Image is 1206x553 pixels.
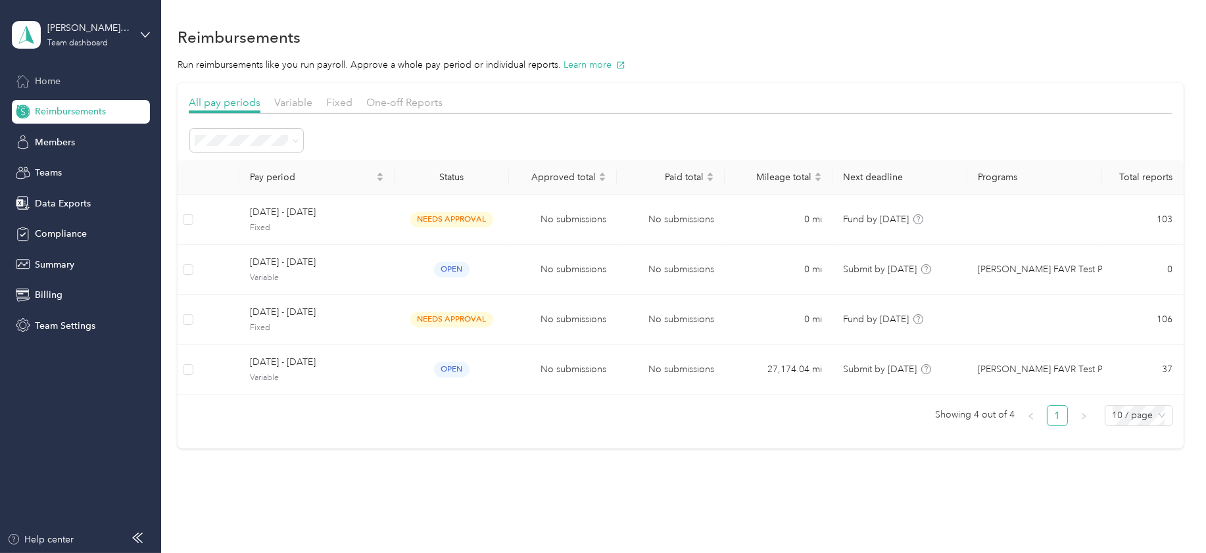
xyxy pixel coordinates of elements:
[978,262,1157,277] span: [PERSON_NAME] FAVR Test Program 2023
[509,160,617,195] th: Approved total
[598,170,606,178] span: caret-up
[1102,345,1183,395] td: 37
[725,295,832,345] td: 0 mi
[274,96,312,108] span: Variable
[1102,245,1183,295] td: 0
[843,214,909,225] span: Fund by [DATE]
[376,170,384,178] span: caret-up
[239,160,395,195] th: Pay period
[434,262,470,277] span: open
[1021,405,1042,426] button: left
[35,227,87,241] span: Compliance
[1027,412,1035,420] span: left
[250,205,384,220] span: [DATE] - [DATE]
[178,58,1184,72] p: Run reimbursements like you run payroll. Approve a whole pay period or individual reports.
[509,345,617,395] td: No submissions
[178,30,301,44] h1: Reimbursements
[1113,406,1165,425] span: 10 / page
[519,172,596,183] span: Approved total
[843,314,909,325] span: Fund by [DATE]
[1105,405,1173,426] div: Page Size
[35,105,106,118] span: Reimbursements
[35,197,91,210] span: Data Exports
[1021,405,1042,426] li: Previous Page
[250,172,374,183] span: Pay period
[617,160,725,195] th: Paid total
[410,312,493,327] span: needs approval
[366,96,443,108] span: One-off Reports
[832,160,967,195] th: Next deadline
[1102,295,1183,345] td: 106
[35,288,62,302] span: Billing
[410,212,493,227] span: needs approval
[1048,406,1067,425] a: 1
[250,322,384,334] span: Fixed
[843,264,917,275] span: Submit by [DATE]
[617,195,725,245] td: No submissions
[509,245,617,295] td: No submissions
[627,172,704,183] span: Paid total
[35,166,62,180] span: Teams
[35,135,75,149] span: Members
[1102,195,1183,245] td: 103
[47,39,108,47] div: Team dashboard
[1047,405,1068,426] li: 1
[617,345,725,395] td: No submissions
[725,245,832,295] td: 0 mi
[434,362,470,377] span: open
[250,255,384,270] span: [DATE] - [DATE]
[936,405,1015,425] span: Showing 4 out of 4
[35,258,74,272] span: Summary
[978,362,1157,377] span: [PERSON_NAME] FAVR Test Program 2023
[7,533,74,546] button: Help center
[617,295,725,345] td: No submissions
[509,195,617,245] td: No submissions
[814,170,822,178] span: caret-up
[617,245,725,295] td: No submissions
[250,272,384,284] span: Variable
[814,176,822,183] span: caret-down
[376,176,384,183] span: caret-down
[250,305,384,320] span: [DATE] - [DATE]
[706,170,714,178] span: caret-up
[725,345,832,395] td: 27,174.04 mi
[250,355,384,370] span: [DATE] - [DATE]
[35,319,95,333] span: Team Settings
[326,96,352,108] span: Fixed
[1073,405,1094,426] button: right
[843,364,917,375] span: Submit by [DATE]
[564,58,625,72] button: Learn more
[1102,160,1183,195] th: Total reports
[250,222,384,234] span: Fixed
[725,160,832,195] th: Mileage total
[725,195,832,245] td: 0 mi
[967,160,1102,195] th: Programs
[1080,412,1088,420] span: right
[509,295,617,345] td: No submissions
[1073,405,1094,426] li: Next Page
[405,172,498,183] div: Status
[35,74,60,88] span: Home
[598,176,606,183] span: caret-down
[1132,479,1206,553] iframe: Everlance-gr Chat Button Frame
[47,21,130,35] div: [PERSON_NAME] Beverage Company
[189,96,260,108] span: All pay periods
[735,172,811,183] span: Mileage total
[706,176,714,183] span: caret-down
[250,372,384,384] span: Variable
